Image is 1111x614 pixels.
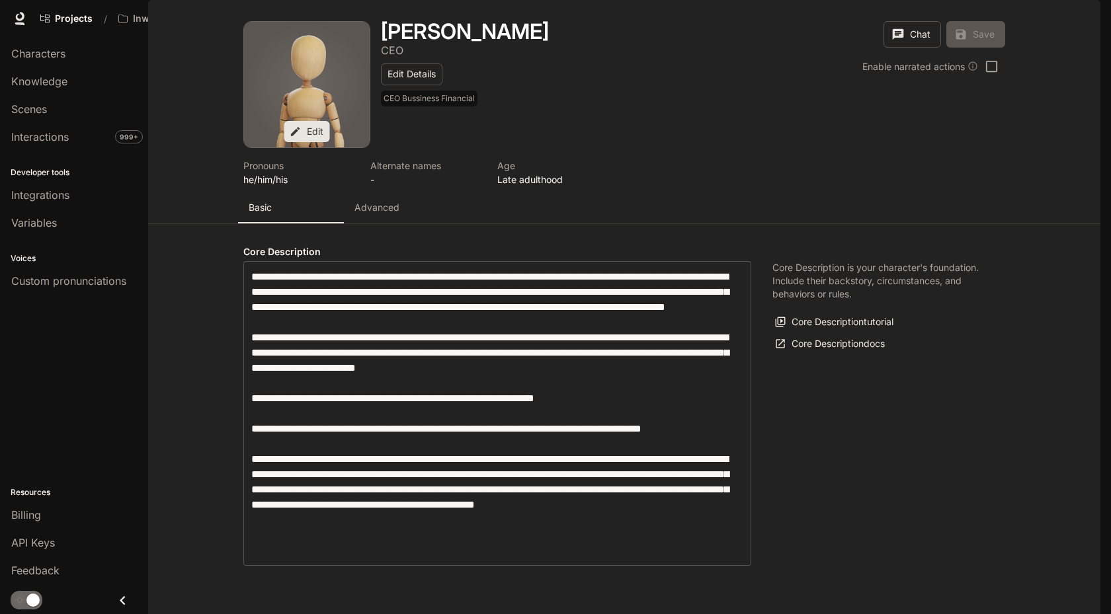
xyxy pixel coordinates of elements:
[772,261,984,301] p: Core Description is your character's foundation. Include their backstory, circumstances, and beha...
[381,91,480,112] button: Open character details dialog
[243,261,751,566] div: label
[55,13,93,24] span: Projects
[370,159,481,173] p: Alternate names
[243,245,751,258] h4: Core Description
[862,59,978,73] div: Enable narrated actions
[133,13,207,24] p: Inworld AI Demos
[284,121,330,143] button: Edit
[381,42,403,58] button: Open character details dialog
[243,159,354,186] button: Open character details dialog
[772,311,897,333] button: Core Descriptiontutorial
[370,173,481,186] p: -
[381,19,549,44] h1: [PERSON_NAME]
[772,333,888,355] a: Core Descriptiondocs
[884,21,941,48] button: Chat
[112,5,227,32] button: All workspaces
[244,22,370,147] div: Avatar image
[99,12,112,26] div: /
[34,5,99,32] a: Go to projects
[381,21,549,42] button: Open character details dialog
[381,91,480,106] span: CEO Bussiness Financial
[249,201,272,214] p: Basic
[243,173,354,186] p: he/him/his
[354,201,399,214] p: Advanced
[370,159,481,186] button: Open character details dialog
[497,159,608,186] button: Open character details dialog
[384,93,475,104] p: CEO Bussiness Financial
[244,22,370,147] button: Open character avatar dialog
[497,159,608,173] p: Age
[497,173,608,186] p: Late adulthood
[381,44,403,57] p: CEO
[381,63,442,85] button: Edit Details
[243,159,354,173] p: Pronouns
